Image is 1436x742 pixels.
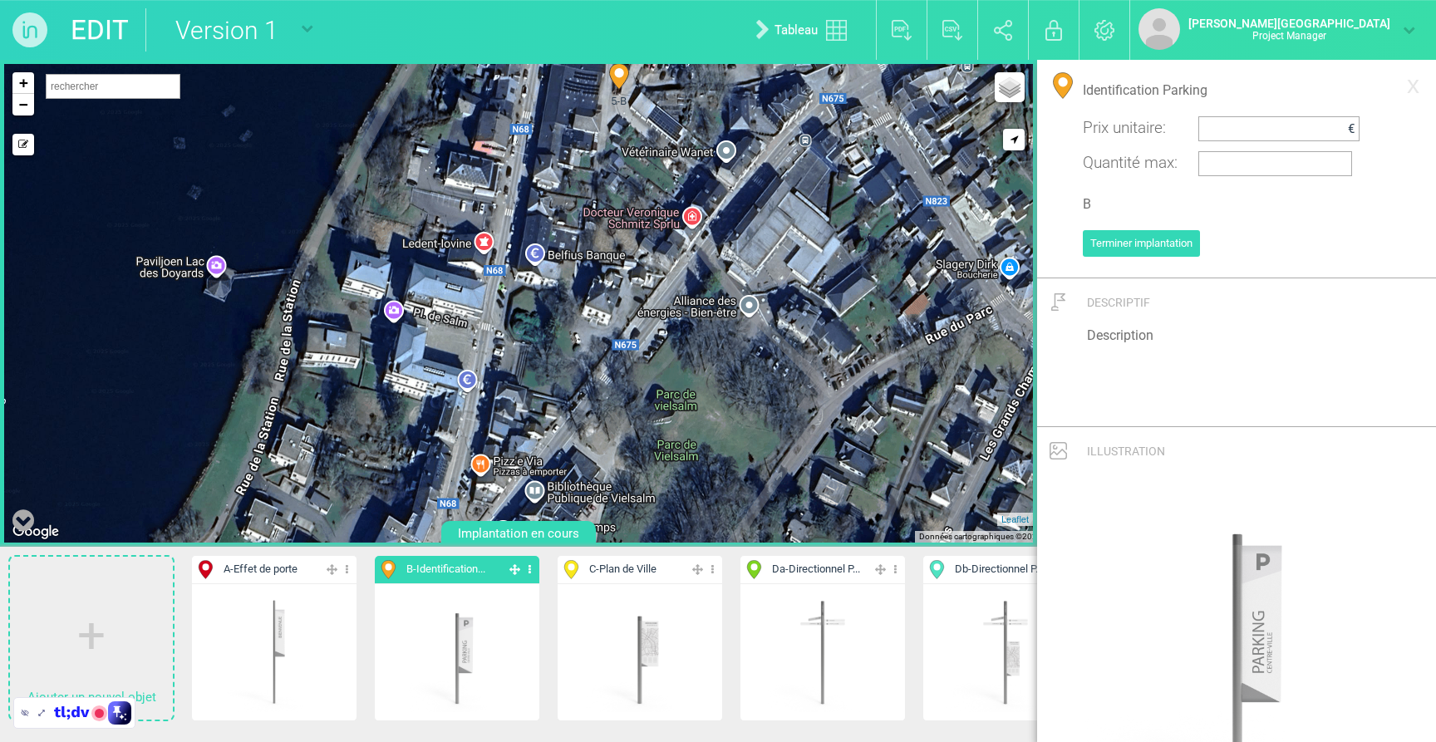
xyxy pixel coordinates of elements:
[71,8,129,52] a: EDIT
[1087,445,1165,458] span: Illustration
[10,685,173,710] p: Ajouter un nouvel objet
[1050,442,1067,459] img: IMP_ICON_integration.svg
[1348,121,1355,136] span: €
[826,20,847,41] img: tableau.svg
[1083,230,1200,257] button: Terminer implantation
[213,591,336,714] img: 192045833514.png
[761,591,884,714] img: 082708342594.png
[1188,17,1390,30] strong: [PERSON_NAME][GEOGRAPHIC_DATA]
[1399,68,1428,101] a: x
[772,562,860,577] span: Da - Directionnel P...
[1051,293,1066,311] img: IMP_ICON_emplacement.svg
[955,562,1043,577] span: Db - Directionnel P...
[944,591,1067,714] img: 082657135325.png
[396,591,519,714] img: 081257716425.png
[1083,116,1191,139] label: Prix unitaire :
[1083,186,1390,222] input: Référence
[441,521,596,543] span: Implantation en cours
[589,562,657,577] span: C - Plan de Ville
[406,562,485,577] span: B - Identification...
[942,20,963,41] img: export_csv.svg
[1045,20,1062,41] img: locked.svg
[224,562,298,577] span: A - Effet de porte
[994,20,1013,41] img: share.svg
[1001,514,1029,524] a: Leaflet
[892,20,912,41] img: export_pdf.svg
[1083,151,1191,174] label: Quantité max :
[1094,20,1115,41] img: settings.svg
[995,72,1025,102] a: Layers
[1083,72,1390,108] input: Nom
[12,72,34,94] a: Zoom in
[598,94,641,109] span: 5-B
[10,557,173,720] a: Ajouter un nouvel objet
[1188,30,1390,42] p: Project Manager
[1138,8,1415,50] a: [PERSON_NAME][GEOGRAPHIC_DATA]Project Manager
[1138,8,1180,50] img: default_avatar.png
[46,74,180,99] input: rechercher
[578,591,701,714] img: 081330760350.png
[743,3,868,57] a: Tableau
[12,94,34,115] a: Zoom out
[1087,296,1150,309] span: Descriptif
